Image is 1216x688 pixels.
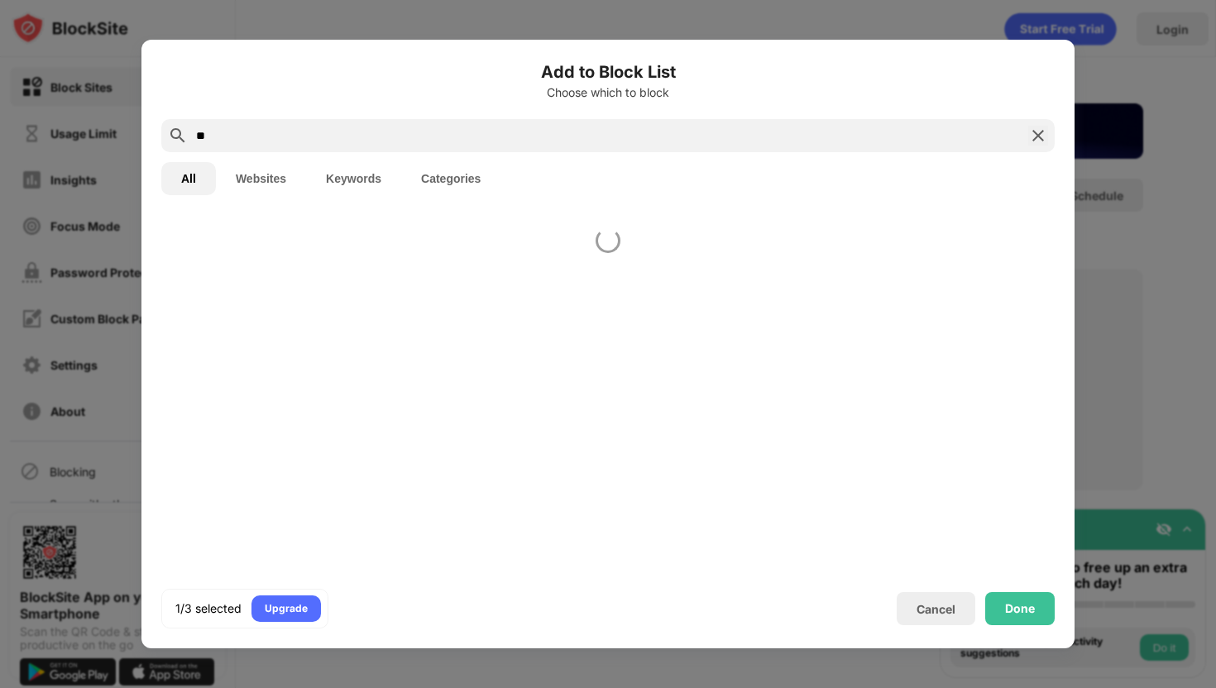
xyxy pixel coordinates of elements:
div: Upgrade [265,600,308,617]
div: Choose which to block [161,86,1055,99]
button: Categories [401,162,500,195]
button: All [161,162,216,195]
button: Keywords [306,162,401,195]
h6: Add to Block List [161,60,1055,84]
button: Websites [216,162,306,195]
div: Cancel [917,602,955,616]
div: Done [1005,602,1035,615]
img: search.svg [168,126,188,146]
img: search-close [1028,126,1048,146]
div: 1/3 selected [175,600,242,617]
